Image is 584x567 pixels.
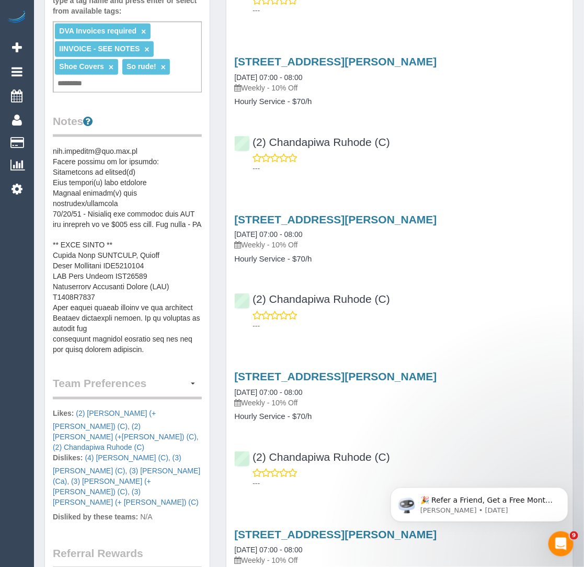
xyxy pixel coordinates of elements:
[53,410,156,431] a: (2) [PERSON_NAME] (+ [PERSON_NAME]) (C)
[53,409,74,419] label: Likes:
[53,454,181,475] span: ,
[234,371,437,383] a: [STREET_ADDRESS][PERSON_NAME]
[59,44,140,53] span: IINVOICE - SEE NOTES
[144,45,149,54] a: ×
[234,398,565,409] p: Weekly - 10% Off
[53,376,202,400] legend: Team Preferences
[253,479,565,489] p: ---
[234,389,302,397] a: [DATE] 07:00 - 08:00
[234,136,390,148] a: (2) Chandapiwa Ruhode (C)
[234,255,565,264] h4: Hourly Service - $70/h
[234,546,302,554] a: [DATE] 07:00 - 08:00
[234,97,565,106] h4: Hourly Service - $70/h
[253,163,565,174] p: ---
[59,27,136,35] span: DVA Invoices required
[53,423,197,441] a: (2) [PERSON_NAME] (+[PERSON_NAME]) (C)
[548,531,574,557] iframe: Intercom live chat
[234,73,302,82] a: [DATE] 07:00 - 08:00
[127,62,156,71] span: So rude!
[53,410,156,431] span: ,
[140,513,152,521] span: N/A
[234,240,565,251] p: Weekly - 10% Off
[85,454,168,462] a: (4) [PERSON_NAME] (C)
[570,531,578,540] span: 9
[53,146,202,355] pre: ** LOREMI ** ** DOLORSITAME ** 58/4/84 - Conse Adipiscing. Elits do eiusmodte inci utl etdol magn...
[141,27,146,36] a: ×
[234,55,437,67] a: [STREET_ADDRESS][PERSON_NAME]
[234,293,390,305] a: (2) Chandapiwa Ruhode (C)
[234,555,565,566] p: Weekly - 10% Off
[53,444,144,452] a: (2) Chandapiwa Ruhode (C)
[53,454,181,475] a: (3) [PERSON_NAME] (C)
[161,63,166,72] a: ×
[234,231,302,239] a: [DATE] 07:00 - 08:00
[53,114,202,137] legend: Notes
[59,62,104,71] span: Shoe Covers
[53,478,151,496] a: (3) [PERSON_NAME] (+ [PERSON_NAME]) (C)
[53,467,200,486] span: ,
[85,454,170,462] span: ,
[375,466,584,539] iframe: Intercom notifications message
[253,321,565,332] p: ---
[234,83,565,93] p: Weekly - 10% Off
[53,467,200,486] a: (3) [PERSON_NAME] (Ca)
[109,63,113,72] a: ×
[234,451,390,463] a: (2) Chandapiwa Ruhode (C)
[253,5,565,16] p: ---
[234,529,437,541] a: [STREET_ADDRESS][PERSON_NAME]
[53,423,199,441] span: ,
[234,213,437,225] a: [STREET_ADDRESS][PERSON_NAME]
[53,453,83,463] label: Dislikes:
[6,10,27,25] img: Automaid Logo
[234,413,565,422] h4: Hourly Service - $70/h
[53,488,199,507] a: (3) [PERSON_NAME] (+ [PERSON_NAME]) (C)
[53,478,151,496] span: ,
[53,512,138,523] label: Disliked by these teams:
